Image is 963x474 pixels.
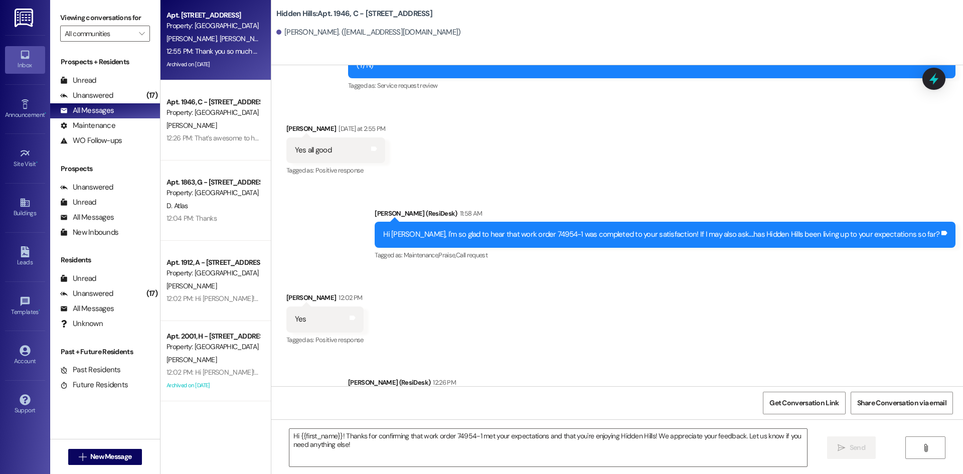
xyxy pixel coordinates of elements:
[336,123,385,134] div: [DATE] at 2:55 PM
[60,380,128,390] div: Future Residents
[850,442,865,453] span: Send
[60,365,121,375] div: Past Residents
[377,81,438,90] span: Service request review
[144,286,160,301] div: (17)
[295,145,332,155] div: Yes all good
[438,251,455,259] span: Praise ,
[456,251,488,259] span: Call request
[5,145,45,172] a: Site Visit •
[375,248,955,262] div: Tagged as:
[167,21,259,31] div: Property: [GEOGRAPHIC_DATA]
[336,292,362,303] div: 12:02 PM
[167,121,217,130] span: [PERSON_NAME]
[276,27,461,38] div: [PERSON_NAME]. ([EMAIL_ADDRESS][DOMAIN_NAME])
[286,333,364,347] div: Tagged as:
[167,188,259,198] div: Property: [GEOGRAPHIC_DATA]
[60,319,103,329] div: Unknown
[167,281,217,290] span: [PERSON_NAME]
[68,449,142,465] button: New Message
[5,243,45,270] a: Leads
[276,9,432,19] b: Hidden Hills: Apt. 1946, C - [STREET_ADDRESS]
[219,34,269,43] span: [PERSON_NAME]
[15,9,35,27] img: ResiDesk Logo
[60,90,113,101] div: Unanswered
[167,331,259,342] div: Apt. 2001, H - [STREET_ADDRESS]
[60,10,150,26] label: Viewing conversations for
[144,88,160,103] div: (17)
[167,355,217,364] span: [PERSON_NAME]
[167,214,217,223] div: 12:04 PM: Thanks
[375,208,955,222] div: [PERSON_NAME] (ResiDesk)
[315,166,364,175] span: Positive response
[50,347,160,357] div: Past + Future Residents
[167,342,259,352] div: Property: [GEOGRAPHIC_DATA]
[60,273,96,284] div: Unread
[404,251,438,259] span: Maintenance ,
[167,257,259,268] div: Apt. 1912, A - [STREET_ADDRESS]
[45,110,46,117] span: •
[79,453,86,461] i: 
[90,451,131,462] span: New Message
[60,303,114,314] div: All Messages
[36,159,38,166] span: •
[5,342,45,369] a: Account
[166,58,260,71] div: Archived on [DATE]
[167,177,259,188] div: Apt. 1863, G - [STREET_ADDRESS]
[5,293,45,320] a: Templates •
[60,288,113,299] div: Unanswered
[430,377,456,388] div: 12:26 PM
[60,105,114,116] div: All Messages
[295,314,306,325] div: Yes
[922,444,929,452] i: 
[167,201,188,210] span: D. Atlas
[167,10,259,21] div: Apt. [STREET_ADDRESS]
[167,34,220,43] span: [PERSON_NAME]
[167,368,704,377] div: 12:02 PM: Hi [PERSON_NAME]! I'm glad to hear that the latest work order was completed to your sat...
[50,255,160,265] div: Residents
[289,429,807,466] textarea: Hi {{first_name}}! Thanks for confirming that work order 74954-1 met your expectations and that y...
[167,268,259,278] div: Property: [GEOGRAPHIC_DATA]
[5,391,45,418] a: Support
[286,123,386,137] div: [PERSON_NAME]
[763,392,845,414] button: Get Conversation Link
[60,212,114,223] div: All Messages
[457,208,483,219] div: 11:58 AM
[286,163,386,178] div: Tagged as:
[166,379,260,392] div: Archived on [DATE]
[348,78,955,93] div: Tagged as:
[50,57,160,67] div: Prospects + Residents
[838,444,845,452] i: 
[286,292,364,306] div: [PERSON_NAME]
[60,197,96,208] div: Unread
[50,164,160,174] div: Prospects
[167,107,259,118] div: Property: [GEOGRAPHIC_DATA]
[315,336,364,344] span: Positive response
[60,75,96,86] div: Unread
[857,398,946,408] span: Share Conversation via email
[167,294,704,303] div: 12:02 PM: Hi [PERSON_NAME]! I'm glad to hear that the latest work order was completed to your sat...
[139,30,144,38] i: 
[769,398,839,408] span: Get Conversation Link
[60,120,115,131] div: Maintenance
[60,227,118,238] div: New Inbounds
[60,182,113,193] div: Unanswered
[851,392,953,414] button: Share Conversation via email
[60,135,122,146] div: WO Follow-ups
[167,47,749,56] div: 12:55 PM: Thank you so much for taking the time to leave a review. We appreciate it! I'll be sure...
[383,229,939,240] div: Hi [PERSON_NAME], I'm so glad to hear that work order 74954-1 was completed to your satisfaction!...
[5,194,45,221] a: Buildings
[5,46,45,73] a: Inbox
[167,97,259,107] div: Apt. 1946, C - [STREET_ADDRESS]
[827,436,876,459] button: Send
[39,307,40,314] span: •
[65,26,134,42] input: All communities
[348,377,955,391] div: [PERSON_NAME] (ResiDesk)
